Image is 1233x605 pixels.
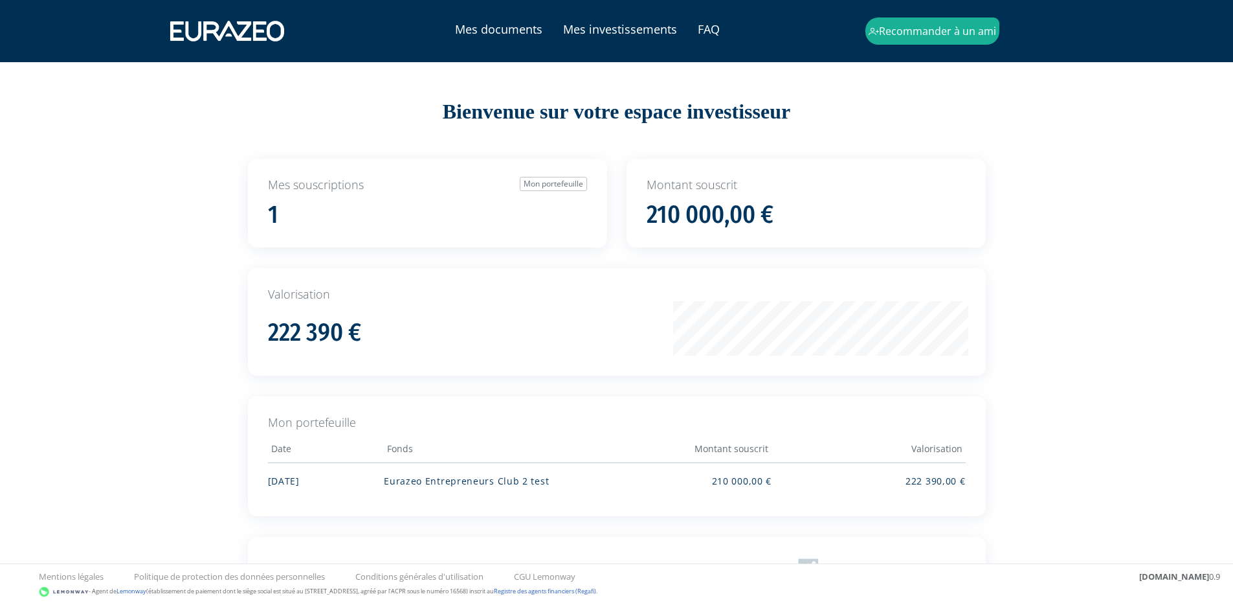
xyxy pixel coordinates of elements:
a: Registre des agents financiers (Regafi) [494,587,596,595]
th: Fonds [384,439,577,463]
strong: [DOMAIN_NAME] [1139,571,1209,582]
p: Mes souscriptions [268,177,587,194]
p: Montant souscrit [647,177,966,194]
h1: 1 [268,201,278,229]
p: Valorisation [268,286,966,303]
th: Date [268,439,384,463]
a: Lemonway [117,587,146,595]
td: 222 390,00 € [772,462,965,497]
a: Conditions générales d'utilisation [355,571,483,583]
a: Politique de protection des données personnelles [134,571,325,583]
h1: 222 390 € [268,319,361,347]
img: logo-lemonway.png [39,586,89,599]
a: Mon portefeuille [520,177,587,191]
a: Mes investissements [563,20,677,38]
a: Mes documents [455,20,542,38]
td: Eurazeo Entrepreneurs Club 2 test [384,462,577,497]
div: Bienvenue sur votre espace investisseur [219,97,1015,127]
a: Mentions légales [39,571,104,583]
div: 0.9 [1139,571,1220,583]
th: Montant souscrit [578,439,772,463]
a: Recommander à un ami [865,17,999,45]
div: - Agent de (établissement de paiement dont le siège social est situé au [STREET_ADDRESS], agréé p... [13,586,1220,599]
h1: 210 000,00 € [647,201,773,229]
img: 1731417592-eurazeo_logo_blanc.png [161,12,294,51]
td: [DATE] [268,462,384,497]
td: 210 000,00 € [578,462,772,497]
p: Mon portefeuille [268,415,966,431]
a: FAQ [698,20,720,38]
a: CGU Lemonway [514,571,575,583]
th: Valorisation [772,439,965,463]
